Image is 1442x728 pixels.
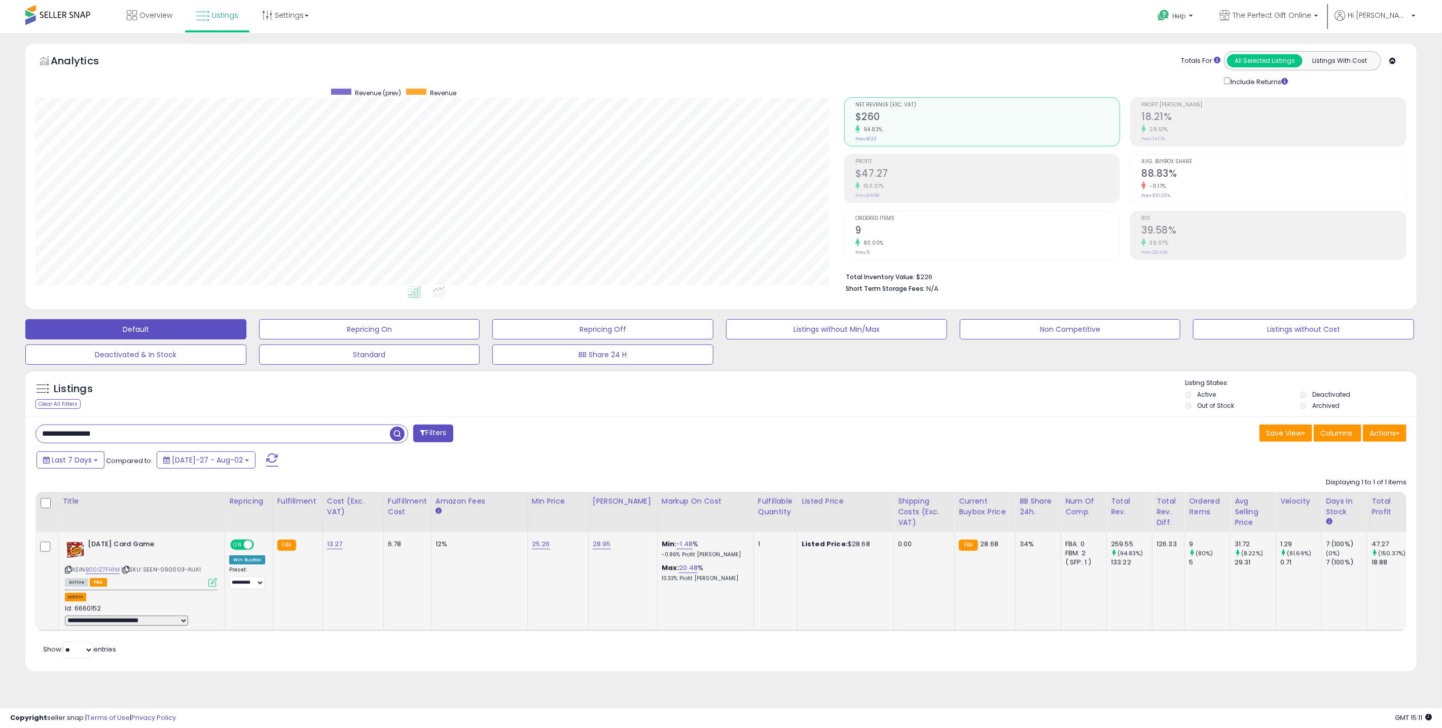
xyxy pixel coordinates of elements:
[1111,540,1152,549] div: 259.55
[1117,549,1143,557] small: (94.83%)
[90,578,107,587] span: FBA
[1312,401,1340,410] label: Archived
[492,344,713,365] button: BB Share 24 H
[139,10,172,20] span: Overview
[54,382,93,396] h5: Listings
[1196,549,1213,557] small: (80%)
[1172,12,1186,20] span: Help
[1193,319,1414,339] button: Listings without Cost
[898,540,947,549] div: 0.00
[802,539,848,549] b: Listed Price:
[1141,249,1168,255] small: Prev: 28.46%
[388,540,423,549] div: 6.78
[65,540,217,586] div: ASIN:
[726,319,947,339] button: Listings without Min/Max
[1181,56,1220,66] div: Totals For
[676,539,693,549] a: -1.48
[1141,224,1406,238] h2: 39.58%
[1065,496,1102,517] div: Num of Comp.
[43,644,116,654] span: Show: entries
[436,496,523,507] div: Amazon Fees
[679,563,698,573] a: 20.48
[1227,54,1303,67] button: All Selected Listings
[1233,10,1311,20] span: The Perfect Gift Online
[855,159,1120,165] span: Profit
[37,451,104,469] button: Last 7 Days
[1141,136,1165,142] small: Prev: 14.17%
[1326,558,1367,567] div: 7 (100%)
[593,539,611,549] a: 28.95
[1326,517,1332,526] small: Days In Stock.
[846,273,915,281] b: Total Inventory Value:
[492,319,713,339] button: Repricing Off
[413,425,453,442] button: Filters
[1020,540,1053,549] div: 34%
[212,10,238,20] span: Listings
[662,575,746,582] p: 10.33% Profit [PERSON_NAME]
[106,456,153,466] span: Compared to:
[855,249,870,255] small: Prev: 5
[1065,540,1099,549] div: FBA: 0
[253,541,269,549] span: OFF
[1157,496,1180,528] div: Total Rev. Diff.
[1198,390,1216,399] label: Active
[855,102,1120,108] span: Net Revenue (Exc. VAT)
[662,563,679,572] b: Max:
[846,284,925,293] b: Short Term Storage Fees:
[1372,558,1413,567] div: 18.88
[327,496,379,517] div: Cost (Exc. VAT)
[231,541,244,549] span: ON
[758,540,789,549] div: 1
[259,344,480,365] button: Standard
[157,451,256,469] button: [DATE]-27 - Aug-02
[277,540,296,551] small: FBA
[1302,54,1378,67] button: Listings With Cost
[172,455,243,465] span: [DATE]-27 - Aug-02
[926,284,939,293] span: N/A
[229,566,265,589] div: Preset:
[532,496,584,507] div: Min Price
[1363,425,1407,442] button: Actions
[1189,540,1230,549] div: 9
[855,216,1120,221] span: Ordered Items
[65,540,85,560] img: 51l5LhIs6kL._SL40_.jpg
[436,507,442,516] small: Amazon Fees.
[1326,540,1367,549] div: 7 (100%)
[657,492,753,532] th: The percentage added to the cost of goods (COGS) that forms the calculator for Min & Max prices.
[259,319,480,339] button: Repricing On
[662,540,746,558] div: %
[1065,549,1099,558] div: FBM: 2
[855,193,879,199] small: Prev: $18.88
[1141,111,1406,125] h2: 18.21%
[1312,390,1350,399] label: Deactivated
[52,455,92,465] span: Last 7 Days
[355,89,401,97] span: Revenue (prev)
[860,239,884,247] small: 80.00%
[1235,558,1276,567] div: 29.31
[1020,496,1057,517] div: BB Share 24h.
[1348,10,1409,20] span: Hi [PERSON_NAME]
[1326,496,1363,517] div: Days In Stock
[1320,428,1352,438] span: Columns
[855,224,1120,238] h2: 9
[1287,549,1311,557] small: (81.69%)
[51,54,119,70] h5: Analytics
[1146,126,1168,133] small: 28.51%
[802,496,889,507] div: Listed Price
[1235,496,1272,528] div: Avg Selling Price
[981,539,999,549] span: 28.68
[1065,558,1099,567] div: ( SFP: 1 )
[1259,425,1312,442] button: Save View
[229,555,265,564] div: Win BuyBox
[855,136,877,142] small: Prev: $133
[1141,159,1406,165] span: Avg. Buybox Share
[1189,496,1226,517] div: Ordered Items
[846,270,1399,282] li: $226
[1314,425,1361,442] button: Columns
[758,496,793,517] div: Fulfillable Quantity
[1326,549,1340,557] small: (0%)
[430,89,456,97] span: Revenue
[855,168,1120,181] h2: $47.27
[65,578,88,587] span: All listings currently available for purchase on Amazon
[1198,401,1235,410] label: Out of Stock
